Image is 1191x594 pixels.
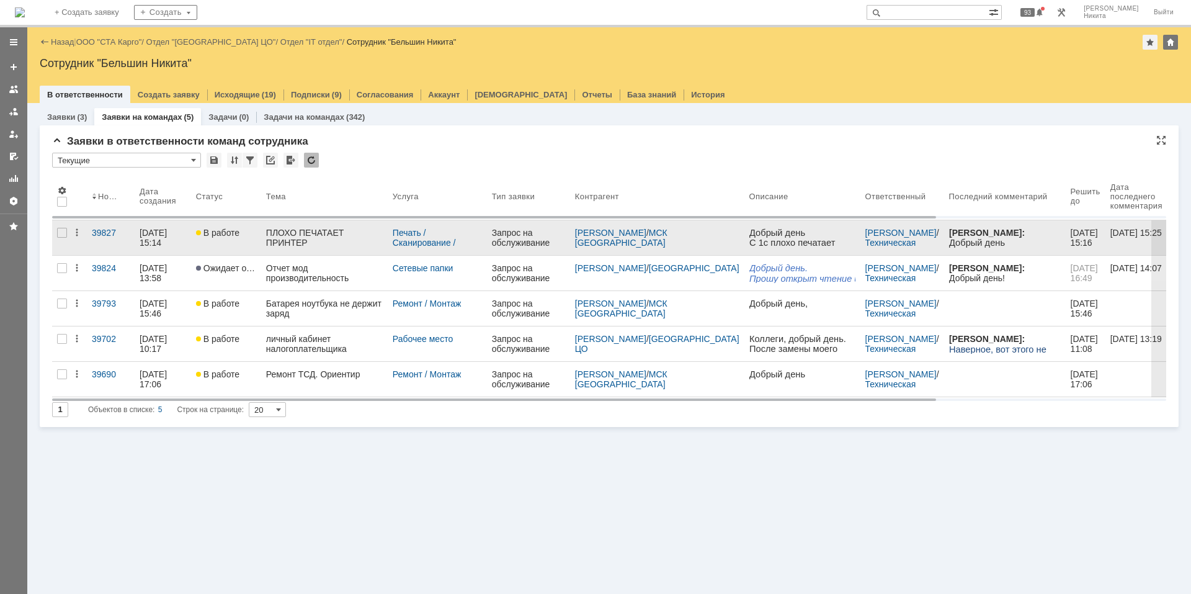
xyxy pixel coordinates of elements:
[4,79,24,99] a: Заявки на командах
[191,173,261,220] th: Статус
[575,369,739,389] div: /
[393,228,458,258] a: Печать / Сканирование / Копирование
[1105,220,1177,255] a: [DATE] 15:25
[22,389,34,398] span: sta
[1110,182,1162,210] div: Дата последнего комментария
[492,299,565,318] div: Запрос на обслуживание
[1071,369,1100,389] span: [DATE] 17:06
[860,173,944,220] th: Ответственный
[95,279,97,289] span: .
[865,263,937,273] a: [PERSON_NAME]
[357,90,414,99] a: Согласования
[575,192,619,201] div: Контрагент
[74,37,76,46] div: |
[184,112,194,122] div: (5)
[865,299,937,308] a: [PERSON_NAME]
[135,326,191,361] a: [DATE] 10:17
[18,441,20,451] span: .
[40,57,1179,70] div: Сотрудник "Бельшин Никита"
[83,403,104,413] span: @sta
[135,220,191,255] a: [DATE] 15:14
[135,362,191,397] a: [DATE] 17:06
[749,192,789,201] div: Описание
[87,173,135,220] th: Номер
[575,228,646,238] a: [PERSON_NAME]
[52,135,308,147] span: Заявки в ответственности команд сотрудника
[487,291,570,326] a: Запрос на обслуживание
[475,90,567,99] a: [DEMOGRAPHIC_DATA]
[88,405,154,414] span: Объектов в списке:
[582,90,612,99] a: Отчеты
[1110,334,1162,344] div: [DATE] 13:19
[1071,228,1100,248] span: [DATE] 15:16
[1071,299,1100,318] span: [DATE] 15:46
[1105,326,1177,361] a: [DATE] 13:19
[261,173,388,220] th: Тема
[575,263,739,273] div: /
[949,192,1048,201] div: Последний комментарий
[280,37,347,47] div: /
[575,369,670,389] a: МСК [GEOGRAPHIC_DATA]
[865,299,939,318] div: /
[1105,256,1177,290] a: [DATE] 14:07
[34,389,57,398] span: cargo
[865,334,939,354] div: /
[1020,8,1035,17] span: 93
[291,90,330,99] a: Подписки
[191,291,261,326] a: В работе
[283,153,298,168] div: Экспорт списка
[196,369,239,379] span: В работе
[575,228,670,248] a: МСК [GEOGRAPHIC_DATA]
[51,379,60,389] span: @
[5,271,90,281] span: www. [DOMAIN_NAME]
[1071,334,1100,354] span: [DATE] 11:08
[492,228,565,248] div: Запрос на обслуживание
[196,192,223,201] div: Статус
[227,153,242,168] div: Сортировка...
[88,402,244,417] i: Строк на странице:
[487,326,570,361] a: Запрос на обслуживание
[393,263,453,273] a: Сетевые папки
[34,261,57,271] span: cargo
[140,187,176,205] div: Дата создания
[87,220,135,255] a: 39827
[97,279,105,289] span: ru
[135,256,191,290] a: [DATE] 13:58
[492,263,565,283] div: Запрос на обслуживание
[47,112,75,122] a: Заявки
[428,90,460,99] a: Аккаунт
[207,153,221,168] div: Сохранить вид
[1143,35,1158,50] div: Добавить в избранное
[97,379,105,389] span: ru
[865,228,939,248] div: /
[158,402,163,417] div: 5
[191,362,261,397] a: В работе
[146,37,276,47] a: Отдел "[GEOGRAPHIC_DATA] ЦО"
[4,191,24,211] a: Настройки
[140,334,169,354] div: [DATE] 10:17
[4,57,24,77] a: Создать заявку
[5,241,79,271] a: [PERSON_NAME][EMAIL_ADDRESS][DOMAIN_NAME]
[196,334,239,344] span: В работе
[388,173,487,220] th: Услуга
[60,279,94,289] span: stacargo
[261,291,388,326] a: Батарея ноутбука не держит заряд
[627,90,676,99] a: База знаний
[266,369,383,379] div: Ремонт ТСД. Ориентир
[261,362,388,397] a: Ремонт ТСД. Ориентир
[92,334,130,344] div: 39702
[92,299,130,308] div: 39793
[393,369,461,379] a: Ремонт / Монтаж
[263,153,278,168] div: Скопировать ссылку на список
[575,334,646,344] a: [PERSON_NAME]
[60,379,94,389] span: stacargo
[56,389,67,398] span: .ru
[78,403,84,413] span: A
[76,37,142,47] a: ООО "СТА Карго"
[191,256,261,290] a: Ожидает ответа контрагента
[1163,35,1178,50] div: Изменить домашнюю страницу
[865,263,939,283] div: /
[138,90,200,99] a: Создать заявку
[865,238,919,258] a: Техническая поддержка
[87,291,135,326] a: 39793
